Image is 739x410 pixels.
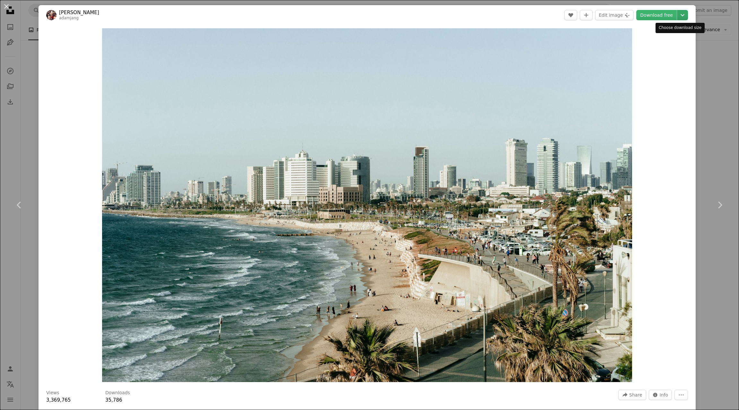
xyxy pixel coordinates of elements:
button: More Actions [674,390,688,400]
a: adamjang [59,16,79,20]
a: Next [700,174,739,236]
span: 35,786 [105,397,122,403]
button: Like [564,10,577,20]
button: Share this image [618,390,646,400]
button: Choose download size [677,10,688,20]
span: Share [629,390,642,400]
button: Edit image [595,10,634,20]
h3: Downloads [105,390,130,396]
button: Add to Collection [580,10,593,20]
h3: Views [46,390,59,396]
span: Info [660,390,668,400]
a: Download free [636,10,677,20]
img: people on seashore under gray sky during daytime [102,28,632,382]
div: Choose download size [656,23,705,33]
button: Stats about this image [649,390,672,400]
span: 3,369,765 [46,397,71,403]
img: Go to Adam Jang's profile [46,10,57,20]
a: [PERSON_NAME] [59,9,99,16]
button: Zoom in on this image [102,28,632,382]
